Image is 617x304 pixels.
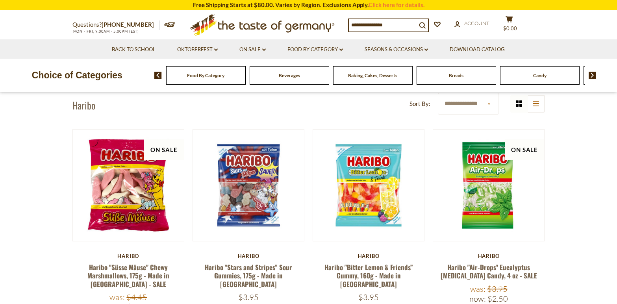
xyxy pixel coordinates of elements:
a: Food By Category [287,45,343,54]
img: Haribo "Süsse Mäuse" Chewy Marshmallows, 175g - Made in Germany - SALE [73,130,184,241]
span: MON - FRI, 9:00AM - 5:00PM (EST) [72,29,139,33]
h1: Haribo [72,99,95,111]
div: Haribo [313,253,425,259]
a: Back to School [112,45,156,54]
a: Baking, Cakes, Desserts [348,72,397,78]
a: Candy [533,72,547,78]
a: Seasons & Occasions [365,45,428,54]
a: Haribo "Air-Drops" Eucalyptus [MEDICAL_DATA] Candy, 4 oz - SALE [441,262,537,280]
p: Questions? [72,20,160,30]
span: $3.95 [358,292,379,302]
a: Account [454,19,489,28]
div: Haribo [433,253,545,259]
a: Haribo "Süsse Mäuse" Chewy Marshmallows, 175g - Made in [GEOGRAPHIC_DATA] - SALE [87,262,169,289]
span: $4.45 [126,292,147,302]
label: Was: [470,284,485,294]
a: Beverages [279,72,300,78]
span: Account [464,20,489,26]
span: $3.95 [238,292,259,302]
a: Oktoberfest [177,45,218,54]
img: Haribo Bitter Lemon & Friends [313,130,424,241]
span: $0.00 [503,25,517,32]
label: Now: [469,294,486,304]
div: Haribo [72,253,185,259]
a: Download Catalog [450,45,505,54]
img: Haribo Stars and Stripes [193,130,304,241]
a: Click here for details. [369,1,424,8]
label: Was: [109,292,125,302]
label: Sort By: [409,99,430,109]
a: Food By Category [187,72,224,78]
a: Haribo "Stars and Stripes” Sour Gummies, 175g - Made in [GEOGRAPHIC_DATA] [205,262,292,289]
a: Haribo "Bitter Lemon & Friends” Gummy, 160g - Made in [GEOGRAPHIC_DATA] [324,262,413,289]
span: $2.50 [487,294,508,304]
span: $3.95 [487,284,508,294]
img: next arrow [589,72,596,79]
div: Haribo [193,253,305,259]
a: [PHONE_NUMBER] [102,21,154,28]
a: On Sale [239,45,266,54]
img: Haribo Air Drops Eucalyptus Menthol [433,130,545,241]
button: $0.00 [498,15,521,35]
a: Breads [449,72,463,78]
img: previous arrow [154,72,162,79]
